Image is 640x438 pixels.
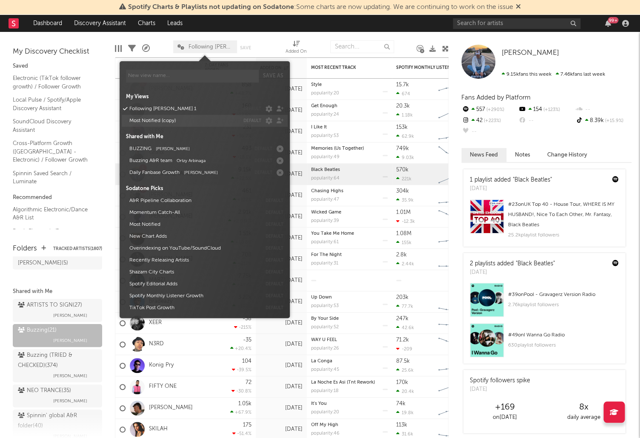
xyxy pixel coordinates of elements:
a: XEER [149,319,162,327]
button: default [266,306,283,310]
div: 19.8k [396,410,414,415]
div: popularity: 31 [311,261,338,266]
div: Up Down [311,295,388,300]
button: default [266,199,283,203]
button: default [254,171,272,175]
button: default [243,119,261,123]
div: Spotify followers spike [470,376,530,385]
div: -215 % [234,324,251,330]
div: popularity: 45 [311,367,339,372]
span: +15.9 % [604,119,623,123]
button: default [266,282,283,286]
div: 630 playlist followers [508,340,619,350]
div: My Discovery Checklist [13,47,102,57]
a: Wicked Game [311,210,341,215]
div: 1.05k [238,401,251,407]
button: default [254,147,272,151]
div: 15.7k [396,82,409,88]
div: Added On [286,47,307,57]
div: Recommended [13,193,102,203]
span: [PERSON_NAME] [156,147,190,151]
svg: Chart title [434,79,473,100]
div: 2 playlists added [470,259,555,268]
div: 8 x [544,402,623,412]
div: 2.44k [396,261,414,267]
div: Spotify Monthly Listeners [396,65,460,70]
button: Following [PERSON_NAME] 1 [126,103,239,115]
a: By Your Side [311,316,339,321]
div: # 49 on I Wanna Go Radio [508,330,619,340]
button: Spotify Editorial Adds [126,278,261,290]
div: 20.3k [396,103,410,109]
a: ARTISTS TO SIGN(27)[PERSON_NAME] [13,299,102,322]
div: Black Beatles [311,168,388,172]
svg: Chart title [434,291,473,313]
button: default [266,246,283,250]
div: Added On [286,36,307,61]
input: Search for artists [453,18,580,29]
button: default [243,107,261,111]
a: I Like It [311,125,327,130]
div: -39.5 % [232,367,251,373]
a: You Take Me Home [311,231,354,236]
div: 31.6k [396,431,413,437]
div: -209 [396,346,412,352]
div: Shared with Me [13,287,102,297]
div: 175 [243,422,251,428]
a: Konig Pry [149,362,174,369]
div: popularity: 49 [311,155,340,159]
div: popularity: 52 [311,325,339,330]
a: "Black Beatles" [513,177,552,183]
div: Filters [128,36,136,61]
div: 25.6k [396,367,414,373]
div: NEO TRANCE ( 35 ) [18,386,71,396]
div: Saved [13,61,102,71]
a: Style [311,82,322,87]
svg: Chart title [434,164,473,185]
div: -- [461,126,518,137]
div: popularity: 39 [311,219,339,223]
svg: Chart title [434,121,473,142]
a: Leads [161,15,189,32]
div: You Take Me Home [311,231,388,236]
button: default [266,270,283,274]
svg: Chart title [434,334,473,355]
div: 72 [246,380,251,385]
span: 9.15k fans this week [502,72,551,77]
div: [DATE] [260,318,303,328]
span: [PERSON_NAME] [53,310,87,321]
div: 8.39k [575,115,631,126]
div: 221k [396,176,411,182]
a: Charts [132,15,161,32]
div: popularity: 64 [311,176,340,181]
div: [DATE] [260,361,303,371]
div: 87.5k [396,358,410,364]
div: ARTISTS TO SIGN ( 27 ) [18,300,82,310]
div: +67.9 % [230,410,251,415]
span: Dismiss [516,4,521,11]
span: +290 % [485,108,504,112]
a: For The Night [311,253,342,257]
div: Edit Columns [115,36,122,61]
div: It's You [311,401,388,406]
div: 1 playlist added [470,176,552,185]
div: [DATE] [260,424,303,435]
a: Artist to sign / [PERSON_NAME](5) [13,247,102,270]
div: # 23 on UK Top 40 - House Tour, WHERE IS MY HUSBAND!, Nice To Each Other, Mr. Fantasy, Black Beatles [508,199,619,230]
span: [PERSON_NAME] [502,49,559,57]
div: popularity: 47 [311,197,339,202]
div: 25.2k playlist followers [508,230,619,240]
button: Momentum Catch-All [126,207,261,219]
div: -12.3k [396,219,415,224]
div: +20.4 % [230,346,251,351]
button: Most Notified (copy) [126,115,239,127]
div: 71.2k [396,337,409,343]
span: Ortzy Arbinaga [177,159,206,163]
svg: Chart title [434,100,473,121]
input: Search... [330,40,394,53]
button: Buzzing A&R teamOrtzy Arbinaga [126,155,250,167]
button: Change History [539,148,596,162]
span: [PERSON_NAME] [53,336,87,346]
svg: Chart title [434,185,473,206]
div: 203k [396,295,409,300]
